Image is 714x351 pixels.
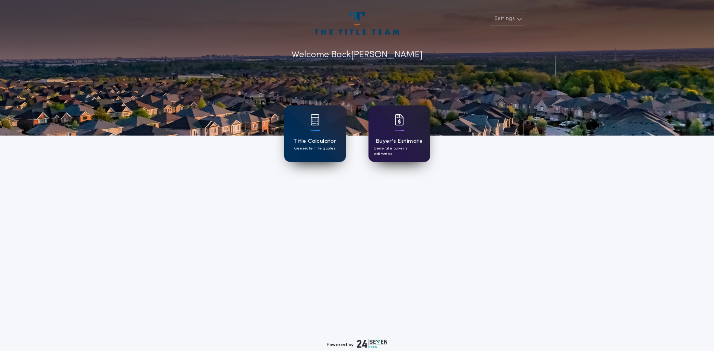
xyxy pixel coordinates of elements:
[284,105,346,162] a: card iconTitle CalculatorGenerate title quotes
[291,48,423,62] p: Welcome Back [PERSON_NAME]
[376,137,423,146] h1: Buyer's Estimate
[357,339,388,348] img: logo
[327,339,388,348] div: Powered by
[374,146,425,157] p: Generate buyer's estimates
[490,12,525,26] button: Settings
[395,114,404,125] img: card icon
[368,105,430,162] a: card iconBuyer's EstimateGenerate buyer's estimates
[294,146,335,151] p: Generate title quotes
[293,137,336,146] h1: Title Calculator
[311,114,320,125] img: card icon
[315,12,399,35] img: account-logo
